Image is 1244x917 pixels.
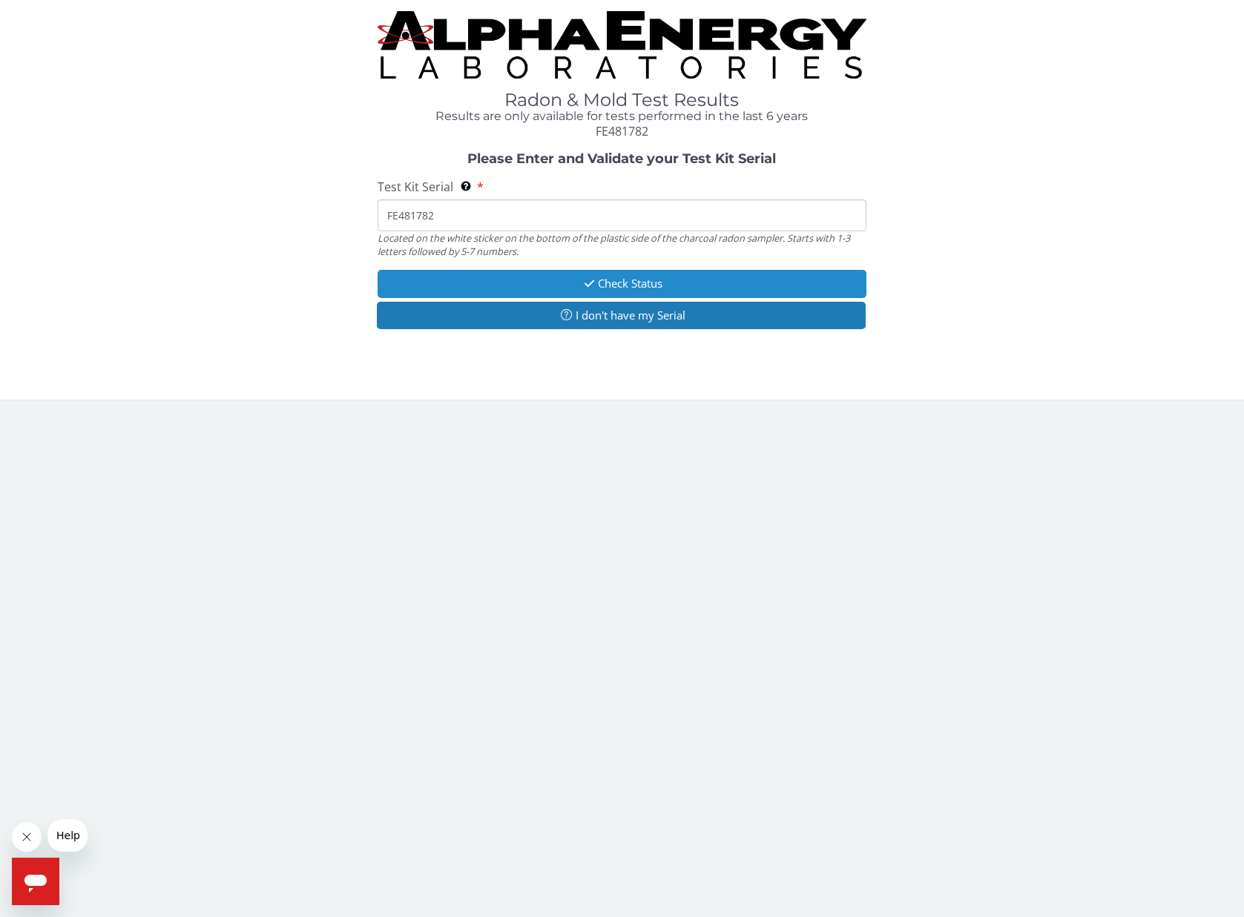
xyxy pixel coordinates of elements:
span: FE481782 [596,123,648,139]
button: Check Status [378,270,866,297]
h4: Results are only available for tests performed in the last 6 years [378,110,866,123]
div: Located on the white sticker on the bottom of the plastic side of the charcoal radon sampler. Sta... [378,231,866,259]
strong: Please Enter and Validate your Test Kit Serial [467,150,776,167]
h1: Radon & Mold Test Results [378,90,866,110]
iframe: Close message [12,822,42,852]
iframe: Button to launch messaging window [12,858,59,905]
span: Test Kit Serial [378,179,453,195]
iframe: Message from company [47,819,88,852]
button: I don't have my Serial [377,302,866,329]
img: TightCrop.jpg [378,11,866,79]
